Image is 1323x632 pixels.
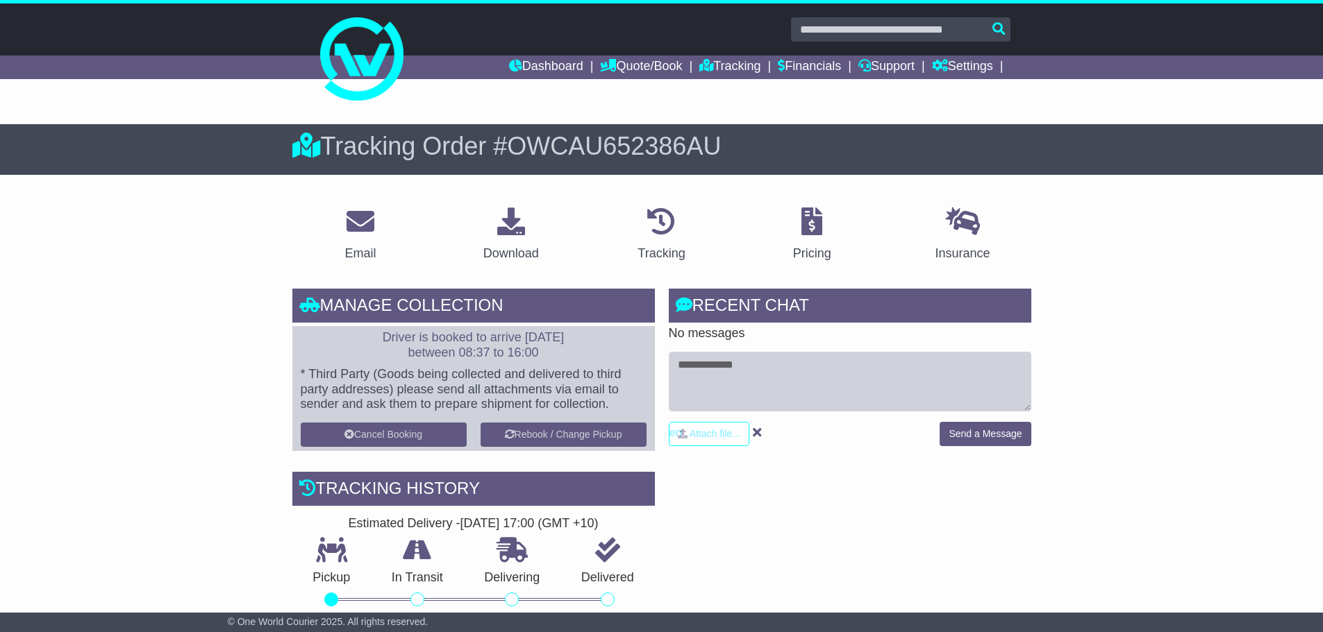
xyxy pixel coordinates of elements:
[301,367,647,412] p: * Third Party (Goods being collected and delivered to third party addresses) please send all atta...
[600,55,682,79] a: Quote/Book
[638,244,685,263] div: Tracking
[858,55,915,79] a: Support
[228,616,428,627] span: © One World Courier 2025. All rights reserved.
[481,422,647,447] button: Rebook / Change Pickup
[793,244,831,263] div: Pricing
[483,244,539,263] div: Download
[292,131,1031,161] div: Tracking Order #
[335,203,385,268] a: Email
[292,570,372,586] p: Pickup
[509,55,583,79] a: Dashboard
[292,472,655,509] div: Tracking history
[560,570,655,586] p: Delivered
[932,55,993,79] a: Settings
[940,422,1031,446] button: Send a Message
[460,516,599,531] div: [DATE] 17:00 (GMT +10)
[344,244,376,263] div: Email
[292,289,655,326] div: Manage collection
[778,55,841,79] a: Financials
[301,422,467,447] button: Cancel Booking
[669,326,1031,341] p: No messages
[507,132,721,160] span: OWCAU652386AU
[669,289,1031,326] div: RECENT CHAT
[474,203,548,268] a: Download
[292,516,655,531] div: Estimated Delivery -
[699,55,760,79] a: Tracking
[784,203,840,268] a: Pricing
[935,244,990,263] div: Insurance
[629,203,694,268] a: Tracking
[301,330,647,360] p: Driver is booked to arrive [DATE] between 08:37 to 16:00
[464,570,561,586] p: Delivering
[926,203,999,268] a: Insurance
[371,570,464,586] p: In Transit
